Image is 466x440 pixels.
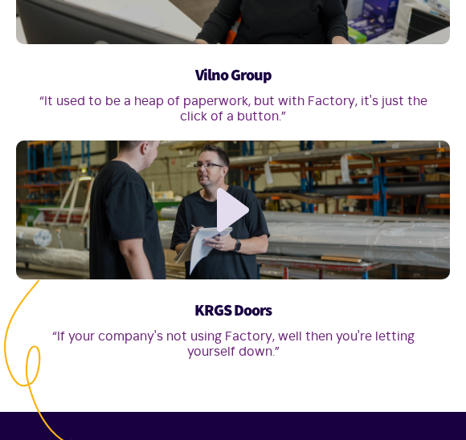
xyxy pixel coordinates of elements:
p: “It used to be a heap of paperwork, but with Factory, it's just the click of a button.” [35,94,431,124]
h3: Vilno Group [35,66,431,85]
h3: KRGS Doors [35,301,431,320]
p: “If your company's not using Factory, well then you're letting yourself down.” [35,329,431,360]
iframe: Chat Widget [386,363,466,440]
